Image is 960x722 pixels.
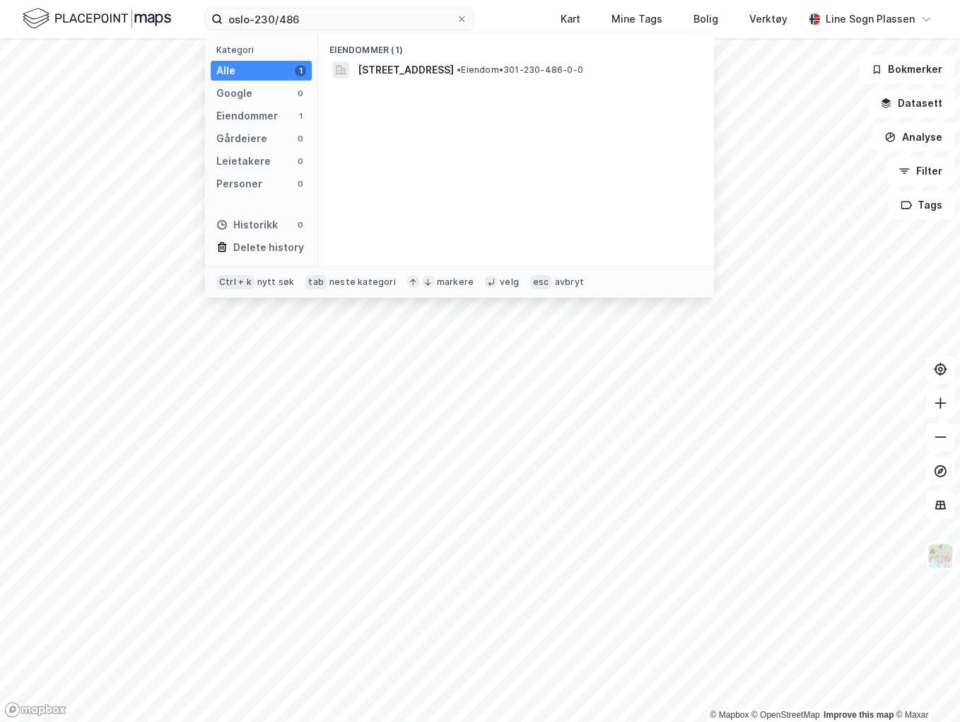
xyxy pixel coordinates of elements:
[216,107,278,124] div: Eiendommer
[295,133,306,144] div: 0
[457,64,461,75] span: •
[868,89,954,117] button: Datasett
[886,157,954,185] button: Filter
[295,178,306,190] div: 0
[824,710,894,720] a: Improve this map
[295,156,306,167] div: 0
[889,191,954,219] button: Tags
[329,276,396,288] div: neste kategori
[457,64,583,76] span: Eiendom • 301-230-486-0-0
[216,275,254,289] div: Ctrl + k
[295,88,306,99] div: 0
[216,175,262,192] div: Personer
[889,654,960,722] iframe: Chat Widget
[223,8,456,30] input: Søk på adresse, matrikkel, gårdeiere, leietakere eller personer
[295,219,306,231] div: 0
[693,11,718,28] div: Bolig
[4,701,66,718] a: Mapbox homepage
[872,123,954,151] button: Analyse
[710,710,749,720] a: Mapbox
[826,11,915,28] div: Line Sogn Plassen
[889,654,960,722] div: Kontrollprogram for chat
[216,130,267,147] div: Gårdeiere
[749,11,788,28] div: Verktøy
[295,65,306,76] div: 1
[927,542,954,569] img: Z
[554,276,583,288] div: avbryt
[257,276,295,288] div: nytt søk
[358,62,454,78] span: [STREET_ADDRESS]
[611,11,662,28] div: Mine Tags
[530,275,552,289] div: esc
[23,6,171,31] img: logo.f888ab2527a4732fd821a326f86c7f29.svg
[500,276,519,288] div: velg
[216,85,252,102] div: Google
[233,239,304,256] div: Delete history
[318,33,714,59] div: Eiendommer (1)
[437,276,474,288] div: markere
[216,62,235,79] div: Alle
[295,110,306,122] div: 1
[859,55,954,83] button: Bokmerker
[561,11,580,28] div: Kart
[216,45,312,55] div: Kategori
[305,275,327,289] div: tab
[216,216,278,233] div: Historikk
[751,710,820,720] a: OpenStreetMap
[216,153,271,170] div: Leietakere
